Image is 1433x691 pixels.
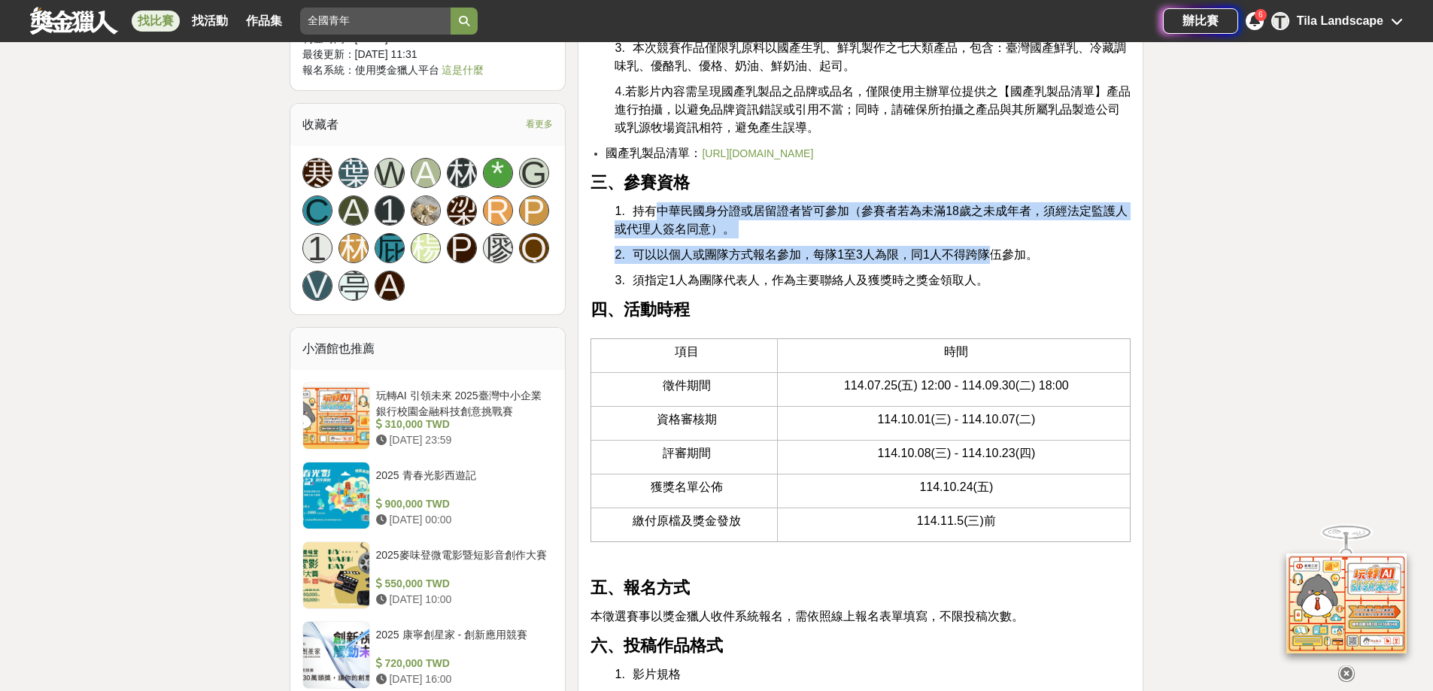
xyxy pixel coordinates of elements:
[302,233,332,263] a: 1
[663,379,711,392] span: 徵件期間
[606,147,702,159] span: 國產乳製品清單：
[591,173,690,192] strong: 三、參賽資格
[302,62,554,78] div: 報名系統：使用獎金獵人平台
[447,158,477,188] a: 林
[877,447,1035,459] span: 114.10.08(三) - 114.10.23(四)
[376,656,548,671] div: 720,000 TWD
[339,233,369,263] a: 林
[376,512,548,528] div: [DATE] 00:00
[376,592,548,608] div: [DATE] 10:00
[447,233,477,263] a: P
[615,205,624,217] span: 1.
[591,610,1024,623] span: 本徵選賽事以獎金獵人收件系統報名，需依照線上報名表單填寫，不限投稿次數。
[1286,553,1407,653] img: d2146d9a-e6f6-4337-9592-8cefde37ba6b.png
[302,118,339,131] span: 收藏者
[411,158,441,188] a: A
[375,158,405,188] a: W
[376,671,548,687] div: [DATE] 16:00
[376,468,548,496] div: 2025 青春光影西遊記
[375,233,405,263] a: 屁
[1163,8,1238,34] a: 辦比賽
[375,271,405,301] a: A
[1297,12,1383,30] div: Tila Landscape
[591,300,690,319] strong: 四、活動時程
[447,195,477,226] a: 梁
[844,379,1069,392] span: 114.07.25(五) 12:00 - 114.09.30(二) 18:00
[615,41,624,54] span: 3.
[376,417,548,432] div: 310,000 TWD
[339,158,369,188] a: 葉
[302,195,332,226] a: C
[615,205,1128,235] span: 持有中華民國身分證或居留證者皆可參加（參賽者若為未滿18歲之未成年者，須經法定監護人或代理人簽名同意）。
[339,195,369,226] a: A
[300,8,451,35] input: 全球自行車設計比賽
[944,345,968,358] span: 時間
[633,668,681,680] span: 影片規格
[615,248,624,261] span: 2.
[633,248,1038,261] span: 可以以個人或團隊方式報名參加，每隊1至3人為限，同1人不得跨隊伍參加。
[1271,12,1289,30] div: T
[1010,86,1094,98] a: 國產乳製品清單
[917,514,996,527] span: 114.11.5(三)前
[675,345,699,358] span: 項目
[339,271,369,301] div: 亭
[375,195,405,226] a: 1
[615,85,1130,134] span: 】產品進行拍攝，以避免品牌資訊錯誤或引用不當；同時，請確保所拍攝之產品與其所屬乳品製造公司或乳源牧場資訊相符，避免產生誤導。
[376,547,548,576] div: 2025麥味登微電影暨短影音創作大賽
[240,11,288,32] a: 作品集
[615,41,1126,72] span: 本次競賽作品僅限乳原料以國產生乳、鮮乳製作之七大類產品，包含：臺灣國產鮮乳、冷藏調味乳、優酪乳、優格、奶油、鮮奶油、起司。
[302,541,554,609] a: 2025麥味登微電影暨短影音創作大賽 550,000 TWD [DATE] 10:00
[591,578,690,597] strong: 五、報名方式
[132,11,180,32] a: 找比賽
[591,636,723,655] strong: 六、投稿作品格式
[302,158,332,188] a: 寒
[615,274,624,286] span: 3.
[519,195,549,226] a: P
[615,668,624,680] span: 1.
[877,413,1035,426] span: 114.10.01(三) - 114.10.07(二)
[625,85,1010,98] span: 若影片內容需呈現國產乳製品之品牌或品名，僅限使用主辦單位提供之【
[657,413,717,426] span: 資格審核期
[651,480,723,493] span: 獲獎名單公佈
[483,233,513,263] a: 廖
[376,627,548,656] div: 2025 康寧創星家 - 創新應用競賽
[633,514,741,527] span: 繳付原檔及獎金發放
[302,271,332,301] a: V
[376,496,548,512] div: 900,000 TWD
[615,85,624,98] span: 4.
[483,195,513,226] a: R
[186,11,234,32] a: 找活動
[411,233,441,263] a: 楊
[376,388,548,417] div: 玩轉AI 引領未來 2025臺灣中小企業銀行校園金融科技創意挑戰賽
[526,116,553,132] span: 看更多
[1010,85,1094,98] span: 國產乳製品清單
[519,158,549,188] a: G
[1258,11,1263,19] span: 6
[663,447,711,459] span: 評審期間
[702,147,813,159] a: [URL][DOMAIN_NAME]
[302,462,554,529] a: 2025 青春光影西遊記 900,000 TWD [DATE] 00:00
[290,328,566,370] div: 小酒館也推薦
[411,196,440,225] img: Avatar
[519,233,549,263] a: Q
[442,64,484,76] a: 這是什麼
[633,274,988,286] span: 須指定1人為團隊代表人，作為主要聯絡人及獲獎時之獎金領取人。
